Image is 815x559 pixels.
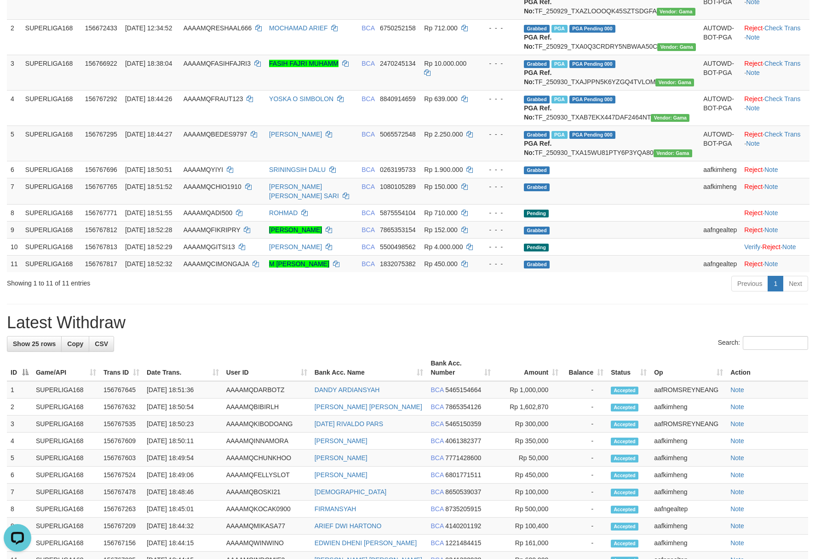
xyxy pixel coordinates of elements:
td: 2 [7,399,32,416]
span: Accepted [611,455,638,462]
td: [DATE] 18:48:46 [143,484,223,501]
span: Accepted [611,421,638,428]
td: 3 [7,416,32,433]
td: SUPERLIGA168 [22,221,81,238]
td: aafkimheng [650,450,727,467]
a: Note [746,69,760,76]
div: - - - [482,94,517,103]
span: Grabbed [524,183,550,191]
span: Rp 450.000 [424,260,457,268]
a: [PERSON_NAME] [269,243,322,251]
a: Check Trans [764,131,801,138]
a: Note [764,166,778,173]
td: AAAAMQINNAMORA [223,433,311,450]
span: Copy 6801771511 to clipboard [445,471,481,479]
td: 156767632 [100,399,143,416]
span: BCA [362,95,374,103]
td: Rp 100,000 [494,484,562,501]
td: 10 [7,238,22,255]
span: BCA [362,260,374,268]
span: Copy 7771428600 to clipboard [445,454,481,462]
td: - [562,467,607,484]
a: Reject [744,183,763,190]
a: Note [746,104,760,112]
span: AAAAMQGITSI13 [184,243,235,251]
td: - [562,433,607,450]
td: SUPERLIGA168 [22,238,81,255]
span: AAAAMQCIMONGAJA [184,260,249,268]
span: BCA [362,166,374,173]
th: Trans ID: activate to sort column ascending [100,355,143,381]
td: AUTOWD-BOT-PGA [700,55,740,90]
a: Note [764,260,778,268]
td: - [562,381,607,399]
span: Grabbed [524,25,550,33]
td: SUPERLIGA168 [32,433,100,450]
span: AAAAMQBEDES9797 [184,131,247,138]
span: AAAAMQYIYI [184,166,223,173]
span: Grabbed [524,131,550,139]
td: SUPERLIGA168 [22,55,81,90]
span: Grabbed [524,96,550,103]
a: Note [730,420,744,428]
span: Copy 6750252158 to clipboard [380,24,416,32]
td: · · [740,55,809,90]
a: Check Trans [764,60,801,67]
th: User ID: activate to sort column ascending [223,355,311,381]
td: Rp 300,000 [494,416,562,433]
td: Rp 50,000 [494,450,562,467]
td: AAAAMQBOSKI21 [223,484,311,501]
span: [DATE] 18:38:04 [125,60,172,67]
div: - - - [482,182,517,191]
b: PGA Ref. No: [524,69,551,86]
span: BCA [362,24,374,32]
th: Bank Acc. Name: activate to sort column ascending [311,355,427,381]
td: [DATE] 18:49:06 [143,467,223,484]
span: Marked by aafsoycanthlai [551,96,568,103]
td: [DATE] 18:50:54 [143,399,223,416]
span: [DATE] 18:50:51 [125,166,172,173]
td: · · [740,19,809,55]
span: Rp 152.000 [424,226,457,234]
td: 4 [7,90,22,125]
td: 156767645 [100,381,143,399]
a: Note [730,471,744,479]
a: [PERSON_NAME] [PERSON_NAME] SARI [269,183,339,200]
span: 156767812 [85,226,117,234]
span: Vendor URL: https://trx31.1velocity.biz [655,79,694,86]
a: Note [764,183,778,190]
a: Note [746,140,760,147]
span: Pending [524,244,549,251]
td: SUPERLIGA168 [22,204,81,221]
td: SUPERLIGA168 [22,90,81,125]
span: Copy 5065572548 to clipboard [380,131,416,138]
th: Op: activate to sort column ascending [650,355,727,381]
span: BCA [430,420,443,428]
span: AAAAMQCHIO1910 [184,183,241,190]
td: AUTOWD-BOT-PGA [700,90,740,125]
span: Copy 7865354126 to clipboard [445,403,481,411]
td: aafkimheng [650,467,727,484]
div: - - - [482,23,517,33]
a: Note [730,437,744,445]
span: Rp 710.000 [424,209,457,217]
td: SUPERLIGA168 [32,484,100,501]
span: 156767295 [85,131,117,138]
td: AAAAMQFELLYSLOT [223,467,311,484]
a: Note [764,226,778,234]
span: Rp 150.000 [424,183,457,190]
td: 7 [7,178,22,204]
td: aafkimheng [650,433,727,450]
span: [DATE] 18:44:26 [125,95,172,103]
a: Reject [744,24,763,32]
span: 156767765 [85,183,117,190]
span: Vendor URL: https://trx31.1velocity.biz [654,149,692,157]
input: Search: [743,336,808,350]
span: Accepted [611,472,638,479]
td: SUPERLIGA168 [32,381,100,399]
a: DANDY ARDIANSYAH [315,386,380,394]
td: · [740,204,809,221]
td: aafkimheng [700,178,740,204]
b: PGA Ref. No: [524,140,551,156]
span: 156767292 [85,95,117,103]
